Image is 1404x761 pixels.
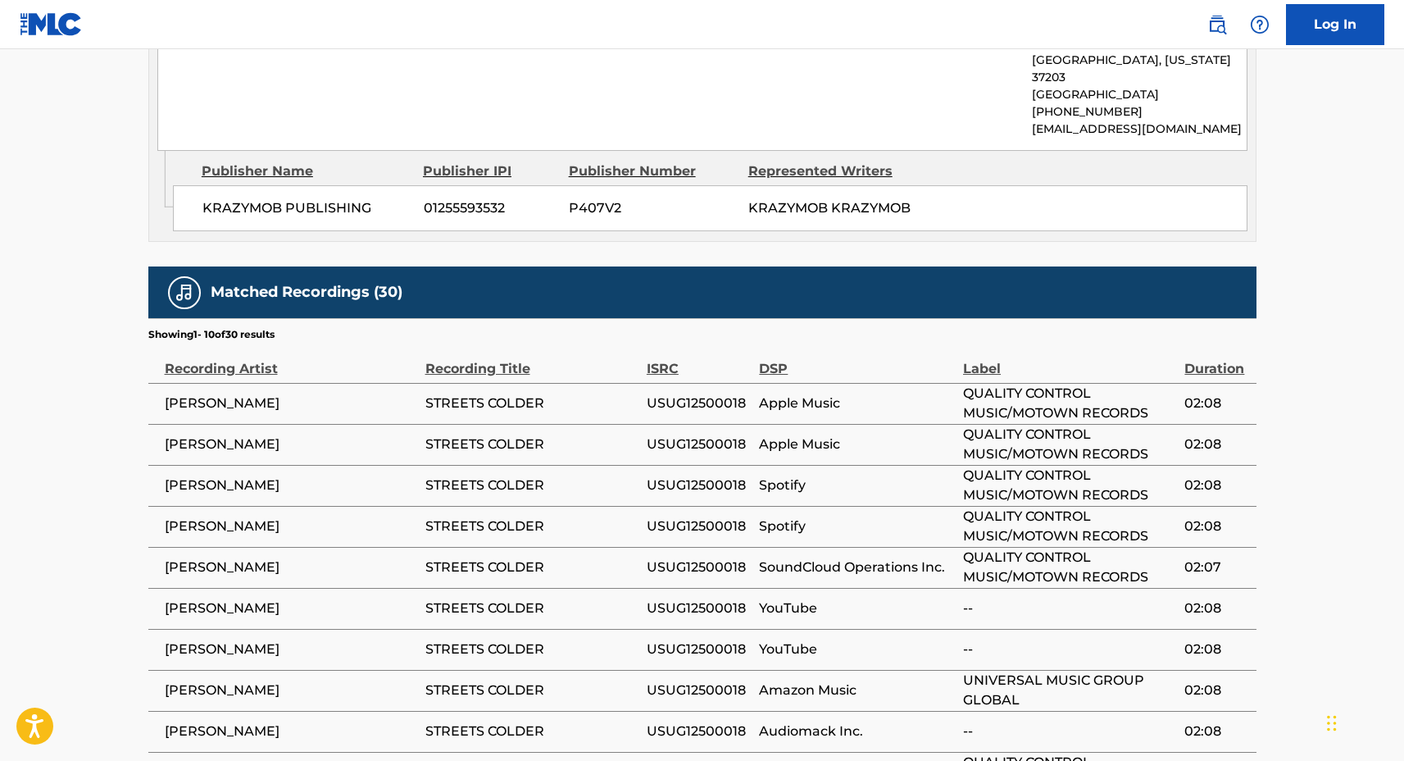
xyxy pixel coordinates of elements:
span: -- [963,599,1176,618]
span: [PERSON_NAME] [165,640,417,659]
span: 02:08 [1184,599,1247,618]
span: 02:08 [1184,517,1247,536]
div: Help [1243,8,1276,41]
span: 02:08 [1184,640,1247,659]
div: Publisher Name [202,162,411,181]
div: Represented Writers [748,162,916,181]
span: USUG12500018 [647,476,751,495]
img: help [1250,15,1270,34]
span: 02:07 [1184,558,1247,577]
span: USUG12500018 [647,435,751,454]
span: YouTube [759,640,955,659]
p: [GEOGRAPHIC_DATA] [1032,86,1246,103]
span: 02:08 [1184,476,1247,495]
div: ISRC [647,342,751,379]
span: QUALITY CONTROL MUSIC/MOTOWN RECORDS [963,466,1176,505]
span: USUG12500018 [647,394,751,413]
span: Spotify [759,517,955,536]
span: STREETS COLDER [425,681,638,700]
div: Label [963,342,1176,379]
span: 02:08 [1184,681,1247,700]
span: KRAZYMOB PUBLISHING [202,198,411,218]
span: [PERSON_NAME] [165,517,417,536]
span: Apple Music [759,394,955,413]
span: STREETS COLDER [425,517,638,536]
span: KRAZYMOB KRAZYMOB [748,200,911,216]
span: QUALITY CONTROL MUSIC/MOTOWN RECORDS [963,425,1176,464]
p: [EMAIL_ADDRESS][DOMAIN_NAME] [1032,121,1246,138]
span: Amazon Music [759,681,955,700]
span: USUG12500018 [647,640,751,659]
span: Apple Music [759,435,955,454]
span: [PERSON_NAME] [165,394,417,413]
div: Duration [1184,342,1247,379]
div: DSP [759,342,955,379]
span: [PERSON_NAME] [165,435,417,454]
span: SoundCloud Operations Inc. [759,558,955,577]
span: QUALITY CONTROL MUSIC/MOTOWN RECORDS [963,507,1176,546]
span: USUG12500018 [647,599,751,618]
p: Showing 1 - 10 of 30 results [148,327,275,342]
span: [PERSON_NAME] [165,476,417,495]
p: [PHONE_NUMBER] [1032,103,1246,121]
span: [PERSON_NAME] [165,558,417,577]
span: STREETS COLDER [425,558,638,577]
span: STREETS COLDER [425,640,638,659]
p: [GEOGRAPHIC_DATA], [US_STATE] 37203 [1032,52,1246,86]
div: Publisher IPI [423,162,557,181]
span: 02:08 [1184,722,1247,741]
span: STREETS COLDER [425,435,638,454]
span: Spotify [759,476,955,495]
span: [PERSON_NAME] [165,722,417,741]
span: USUG12500018 [647,681,751,700]
span: YouTube [759,599,955,618]
img: Matched Recordings [175,283,194,303]
span: QUALITY CONTROL MUSIC/MOTOWN RECORDS [963,548,1176,587]
span: USUG12500018 [647,517,751,536]
span: -- [963,722,1176,741]
span: P407V2 [569,198,736,218]
iframe: Chat Widget [1322,682,1404,761]
a: Log In [1286,4,1384,45]
span: [PERSON_NAME] [165,681,417,700]
img: MLC Logo [20,12,83,36]
span: STREETS COLDER [425,722,638,741]
div: Перетащить [1327,699,1337,748]
span: Audiomack Inc. [759,722,955,741]
span: USUG12500018 [647,722,751,741]
span: 01255593532 [424,198,557,218]
span: QUALITY CONTROL MUSIC/MOTOWN RECORDS [963,384,1176,423]
h5: Matched Recordings (30) [211,283,402,302]
span: -- [963,640,1176,659]
span: USUG12500018 [647,558,751,577]
div: Publisher Number [569,162,736,181]
span: UNIVERSAL MUSIC GROUP GLOBAL [963,671,1176,710]
span: STREETS COLDER [425,394,638,413]
a: Public Search [1201,8,1234,41]
span: 02:08 [1184,435,1247,454]
span: STREETS COLDER [425,599,638,618]
div: Виджет чата [1322,682,1404,761]
div: Recording Artist [165,342,417,379]
div: Recording Title [425,342,638,379]
span: [PERSON_NAME] [165,599,417,618]
span: 02:08 [1184,394,1247,413]
span: STREETS COLDER [425,476,638,495]
img: search [1207,15,1227,34]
